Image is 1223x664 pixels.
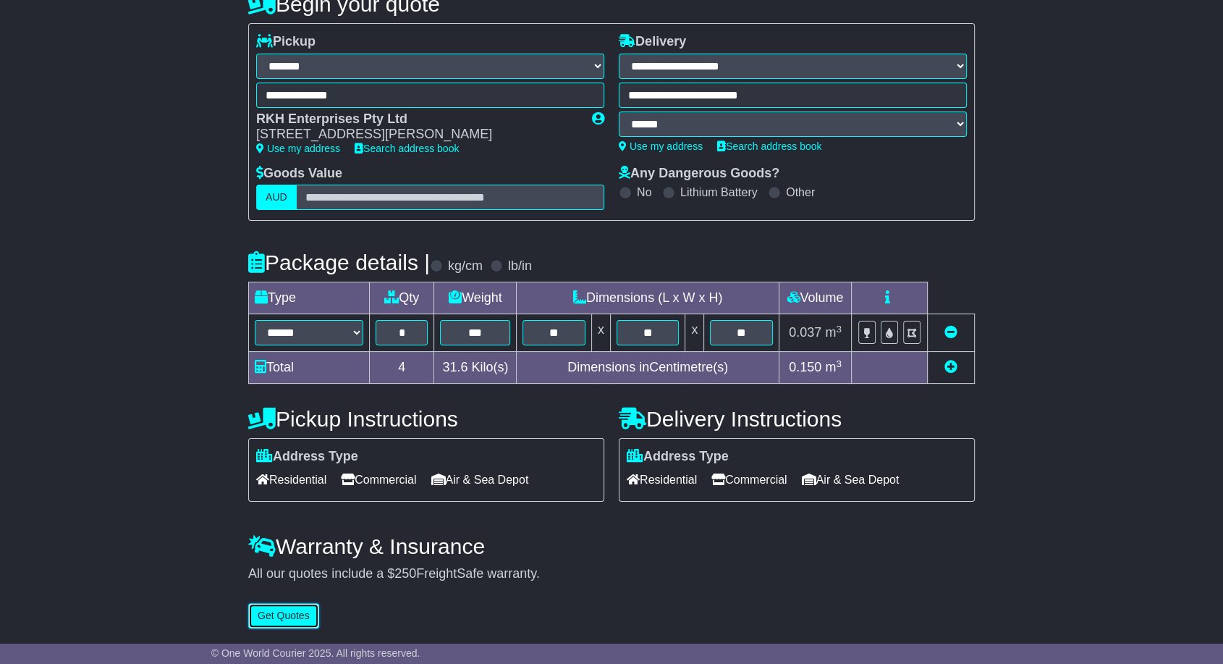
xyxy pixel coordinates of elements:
h4: Delivery Instructions [619,407,975,431]
label: AUD [256,185,297,210]
td: Type [249,282,370,314]
span: 0.037 [789,325,821,340]
h4: Warranty & Insurance [248,534,975,558]
a: Use my address [619,140,703,152]
h4: Package details | [248,251,430,274]
span: m [825,325,842,340]
div: All our quotes include a $ FreightSafe warranty. [248,566,975,582]
td: Dimensions (L x W x H) [517,282,779,314]
a: Add new item [944,360,957,374]
span: Air & Sea Depot [802,468,900,491]
span: 0.150 [789,360,821,374]
div: RKH Enterprises Pty Ltd [256,112,577,127]
div: [STREET_ADDRESS][PERSON_NAME] [256,127,577,143]
td: Kilo(s) [434,352,517,384]
label: kg/cm [448,259,483,274]
span: Commercial [711,468,787,491]
label: Address Type [256,449,358,465]
td: Dimensions in Centimetre(s) [517,352,779,384]
h4: Pickup Instructions [248,407,604,431]
span: Residential [256,468,326,491]
sup: 3 [836,358,842,369]
button: Get Quotes [248,603,319,629]
label: Pickup [256,34,316,50]
span: m [825,360,842,374]
label: Delivery [619,34,686,50]
label: Other [786,185,815,199]
span: Residential [627,468,697,491]
label: lb/in [508,259,532,274]
label: Any Dangerous Goods? [619,166,779,182]
label: Goods Value [256,166,342,182]
td: Qty [370,282,434,314]
td: Weight [434,282,517,314]
sup: 3 [836,324,842,335]
a: Search address book [355,143,459,154]
td: x [685,314,704,352]
label: Lithium Battery [680,185,758,199]
label: Address Type [627,449,729,465]
span: 250 [394,566,416,581]
td: x [591,314,610,352]
a: Use my address [256,143,340,154]
td: Total [249,352,370,384]
span: 31.6 [442,360,467,374]
td: 4 [370,352,434,384]
span: Commercial [341,468,416,491]
a: Search address book [717,140,821,152]
label: No [637,185,651,199]
a: Remove this item [944,325,957,340]
td: Volume [779,282,851,314]
span: Air & Sea Depot [431,468,529,491]
span: © One World Courier 2025. All rights reserved. [211,647,420,659]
